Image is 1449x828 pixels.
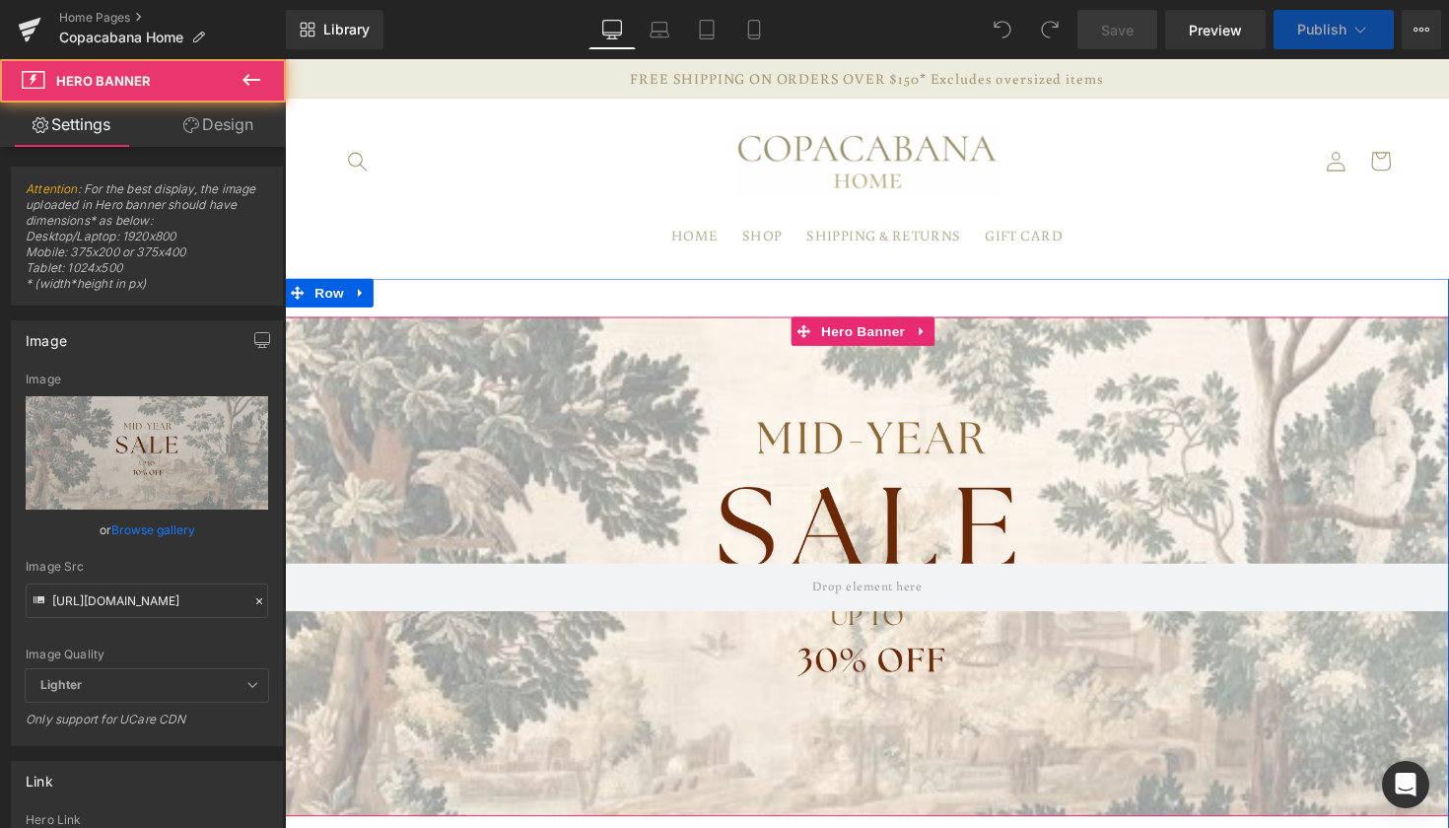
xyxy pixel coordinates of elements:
span: SHOP [468,172,510,191]
a: HOME [383,161,456,204]
span: Row [26,225,65,254]
div: or [26,519,268,540]
div: Image Src [26,560,268,574]
a: Home Pages [59,10,286,26]
span: FREE SHIPPING ON ORDERS OVER $150* Excludes oversized items [354,11,839,30]
span: HOME [396,172,445,191]
div: Image Quality [26,648,268,661]
span: Copacabana Home [59,30,183,45]
button: Publish [1274,10,1394,49]
span: Save [1101,20,1134,40]
a: Preview [1165,10,1266,49]
div: Link [26,762,53,790]
a: Attention [26,181,78,196]
span: Preview [1189,20,1242,40]
b: Lighter [40,677,82,692]
a: Tablet [683,10,730,49]
a: Browse gallery [111,513,195,547]
span: Hero Banner [544,264,640,294]
div: Image [26,321,67,349]
button: Redo [1030,10,1069,49]
a: SHIPPING & RETURNS [522,161,706,204]
span: GIFT CARD [718,172,797,191]
a: New Library [286,10,383,49]
summary: Search [52,82,98,127]
a: Desktop [588,10,636,49]
span: : For the best display, the image uploaded in Hero banner should have dimensions* as below: Deskt... [26,181,268,305]
a: Mobile [730,10,778,49]
div: Open Intercom Messenger [1382,761,1429,808]
a: SHOP [456,161,522,204]
span: SHIPPING & RETURNS [534,172,692,191]
span: Hero Banner [56,73,151,89]
a: GIFT CARD [705,161,809,204]
button: More [1402,10,1441,49]
span: Publish [1297,22,1346,37]
div: Only support for UCare CDN [26,712,268,740]
a: Expand / Collapse [65,225,91,254]
div: Hero Link [26,813,268,827]
img: Copacabana Home [463,68,729,142]
a: Laptop [636,10,683,49]
a: Copacabana Home [455,60,737,150]
a: Expand / Collapse [641,264,666,294]
button: Undo [983,10,1022,49]
input: Link [26,584,268,618]
span: Library [323,21,370,38]
div: Image [26,373,268,386]
a: Design [147,103,290,147]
